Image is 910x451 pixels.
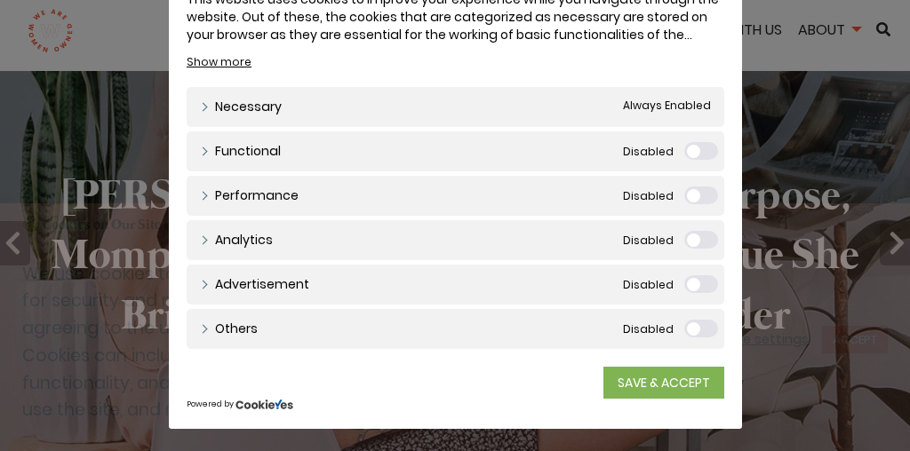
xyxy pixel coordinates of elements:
[200,320,258,338] a: Others
[187,54,251,70] a: Show more
[623,98,711,116] span: Always Enabled
[603,367,724,399] a: SAVE & ACCEPT
[200,275,309,294] a: Advertisement
[200,142,281,161] a: Functional
[200,186,299,205] a: Performance
[200,98,282,116] a: Necessary
[235,399,293,410] img: CookieYes Logo
[187,399,724,411] div: Powered by
[200,231,273,249] a: Analytics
